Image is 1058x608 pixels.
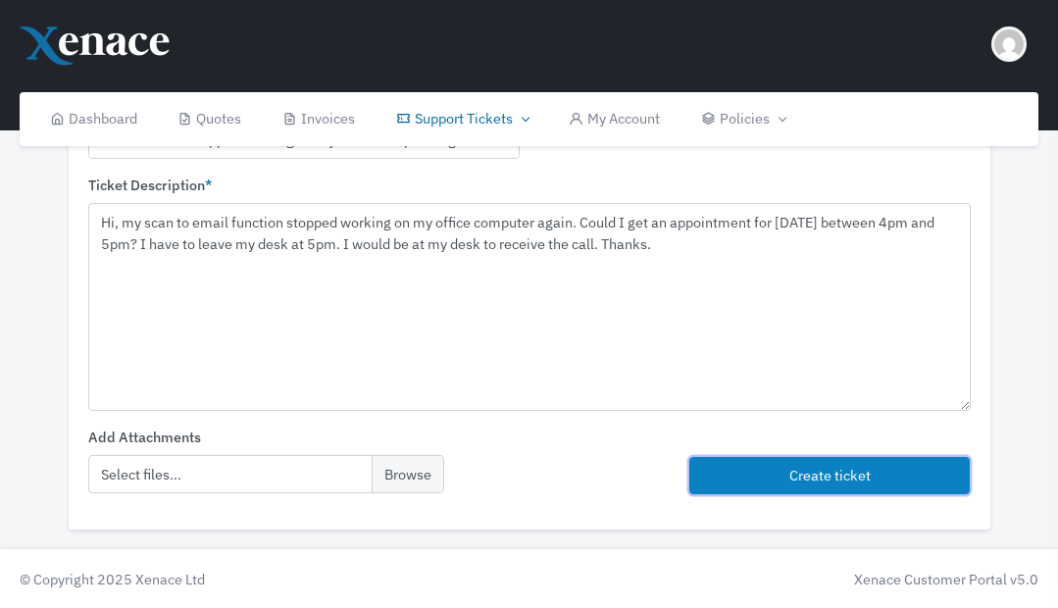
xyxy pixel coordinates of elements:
label: Ticket Description [88,175,212,196]
a: Invoices [262,92,376,146]
a: Dashboard [29,92,158,146]
div: Xenace Customer Portal v5.0 [539,569,1039,590]
a: My Account [548,92,680,146]
button: Create ticket [689,457,971,495]
a: Support Tickets [376,92,548,146]
label: Add Attachments [88,427,201,448]
img: Header Avatar [991,26,1027,62]
a: Policies [680,92,805,146]
a: Quotes [158,92,263,146]
div: © Copyright 2025 Xenace Ltd [10,569,529,590]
